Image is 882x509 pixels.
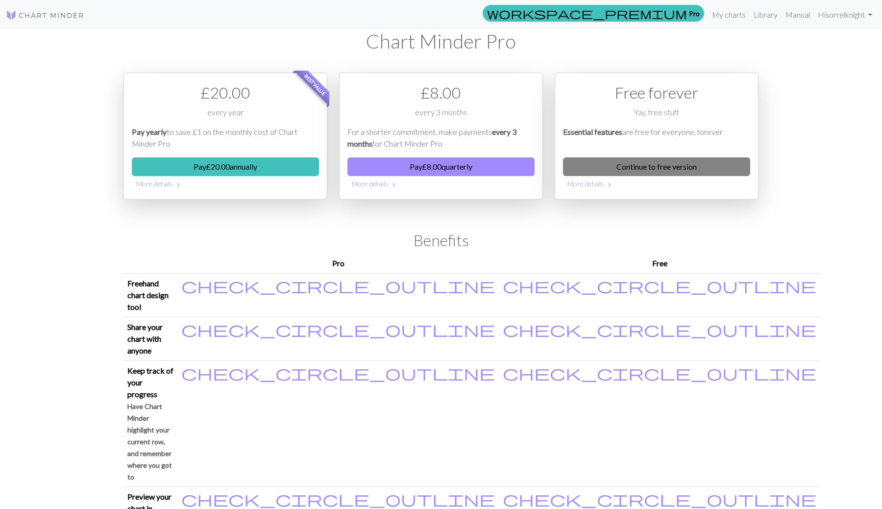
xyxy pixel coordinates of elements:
div: Free option [555,73,759,200]
i: Included [503,491,816,507]
i: Included [503,321,816,337]
small: Have Chart Minder highlight your current row, and remember where you got to [127,402,172,481]
i: Included [503,278,816,293]
em: Pay yearly [132,127,167,136]
button: Pay£20.00annually [132,157,319,176]
div: £ 8.00 [347,81,535,104]
a: Pro [483,5,704,22]
span: check_circle_outline [503,489,816,508]
a: Hisorrelknight [814,5,876,25]
a: Library [750,5,782,25]
span: check_circle_outline [181,320,495,338]
a: My charts [708,5,750,25]
img: Logo [6,9,84,21]
div: Free forever [563,81,750,104]
div: Payment option 1 [123,73,327,200]
div: £ 20.00 [132,81,319,104]
i: Included [181,365,495,381]
p: Keep track of your progress [127,365,173,400]
div: Yay, free stuff [563,106,750,126]
a: Manual [782,5,814,25]
i: Included [181,321,495,337]
i: Included [181,491,495,507]
span: chevron_right [174,180,182,190]
p: are free for everyone, forever [563,126,750,150]
span: check_circle_outline [503,320,816,338]
p: Share your chart with anyone [127,321,173,356]
button: More details [347,176,535,191]
span: workspace_premium [487,6,687,20]
div: every 3 months [347,106,535,126]
h1: Chart Minder Pro [123,29,759,53]
div: Payment option 2 [339,73,543,200]
p: Freehand chart design tool [127,278,173,313]
i: Included [181,278,495,293]
span: check_circle_outline [181,363,495,382]
em: Essential features [563,127,622,136]
th: Pro [177,254,499,274]
h2: Benefits [123,231,759,250]
button: More details [132,176,319,191]
span: Best value [294,64,336,106]
span: chevron_right [390,180,398,190]
span: check_circle_outline [181,489,495,508]
button: Pay£8.00quarterly [347,157,535,176]
th: Free [499,254,820,274]
button: More details [563,176,750,191]
p: to save £1 on the monthly cost of Chart Minder Pro [132,126,319,150]
span: chevron_right [606,180,613,190]
a: Continue to free version [563,157,750,176]
span: check_circle_outline [503,276,816,295]
p: For a shorter commitment, make payments for Chart Minder Pro [347,126,535,150]
i: Included [503,365,816,381]
span: check_circle_outline [181,276,495,295]
span: check_circle_outline [503,363,816,382]
div: every year [132,106,319,126]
